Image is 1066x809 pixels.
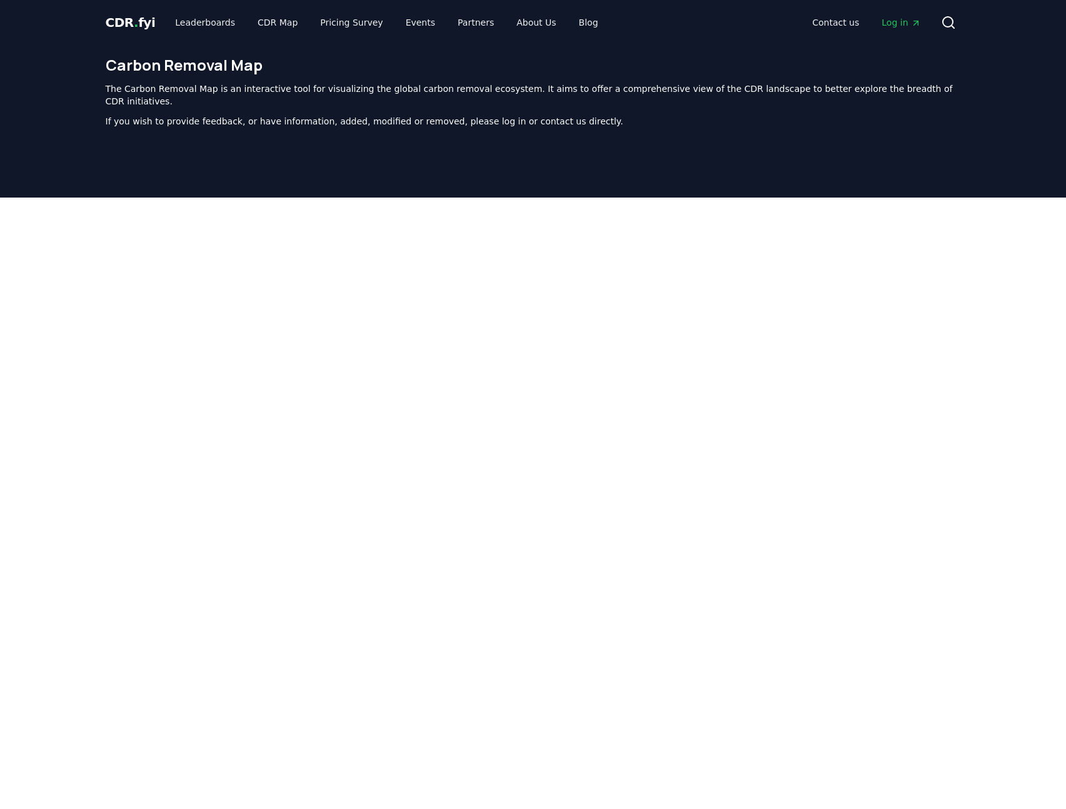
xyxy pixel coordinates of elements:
[106,83,961,108] p: The Carbon Removal Map is an interactive tool for visualizing the global carbon removal ecosystem...
[106,55,961,75] h1: Carbon Removal Map
[106,115,961,128] p: If you wish to provide feedback, or have information, added, modified or removed, please log in o...
[448,11,504,34] a: Partners
[396,11,445,34] a: Events
[165,11,608,34] nav: Main
[802,11,869,34] a: Contact us
[106,14,156,31] a: CDR.fyi
[569,11,608,34] a: Blog
[882,16,920,29] span: Log in
[106,15,156,30] span: CDR fyi
[134,15,138,30] span: .
[165,11,245,34] a: Leaderboards
[802,11,930,34] nav: Main
[872,11,930,34] a: Log in
[310,11,393,34] a: Pricing Survey
[248,11,308,34] a: CDR Map
[506,11,566,34] a: About Us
